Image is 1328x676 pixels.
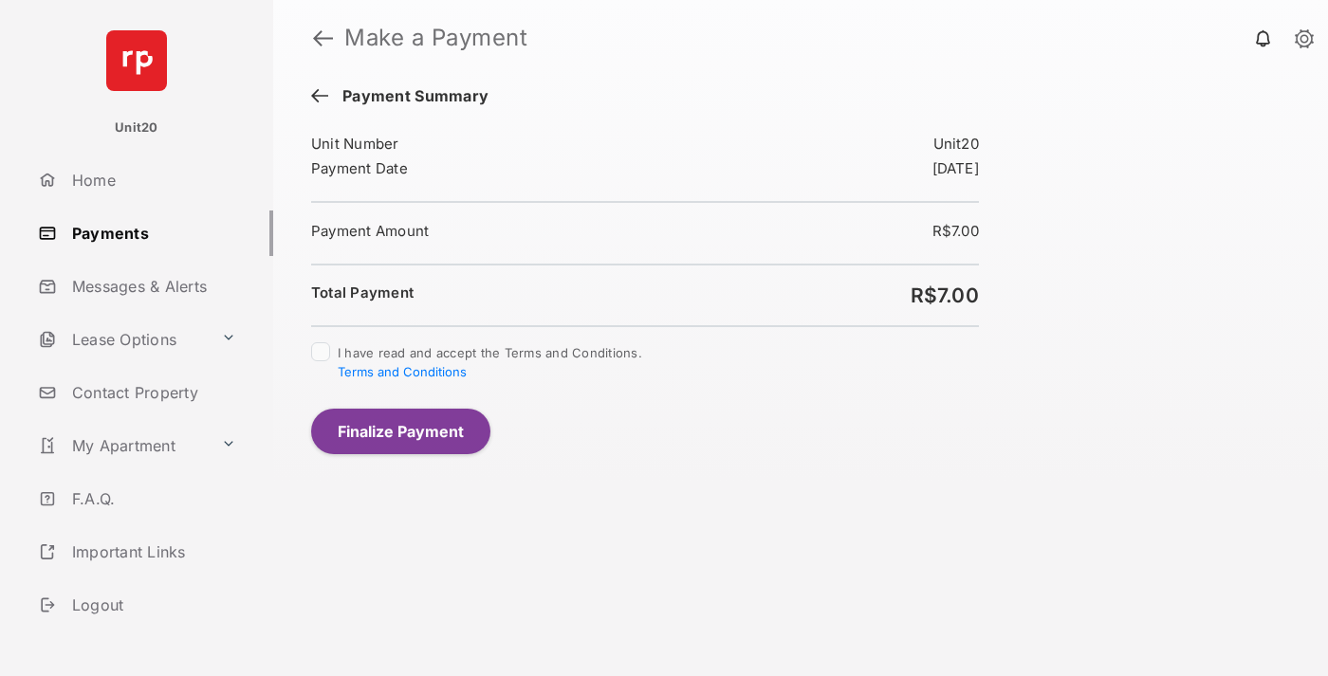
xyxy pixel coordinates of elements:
[30,157,273,203] a: Home
[106,30,167,91] img: svg+xml;base64,PHN2ZyB4bWxucz0iaHR0cDovL3d3dy53My5vcmcvMjAwMC9zdmciIHdpZHRoPSI2NCIgaGVpZ2h0PSI2NC...
[338,345,642,379] span: I have read and accept the Terms and Conditions.
[30,264,273,309] a: Messages & Alerts
[333,87,489,108] span: Payment Summary
[30,529,244,575] a: Important Links
[30,476,273,521] a: F.A.Q.
[115,119,158,137] p: Unit20
[30,423,213,468] a: My Apartment
[30,370,273,415] a: Contact Property
[30,210,273,256] a: Payments
[311,409,490,454] button: Finalize Payment
[30,317,213,362] a: Lease Options
[30,582,273,628] a: Logout
[338,364,467,379] button: I have read and accept the Terms and Conditions.
[344,27,527,49] strong: Make a Payment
